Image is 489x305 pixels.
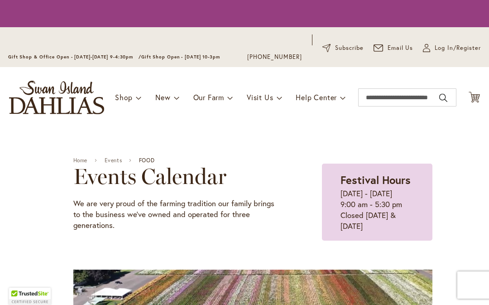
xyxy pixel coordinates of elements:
span: Email Us [388,44,413,53]
a: [PHONE_NUMBER] [247,53,302,62]
h2: Events Calendar [73,164,277,189]
span: Log In/Register [435,44,481,53]
span: Help Center [296,92,337,102]
span: Our Farm [193,92,224,102]
span: Gift Shop & Office Open - [DATE]-[DATE] 9-4:30pm / [8,54,141,60]
span: Shop [115,92,133,102]
span: New [155,92,170,102]
a: Home [73,157,87,164]
span: FOOD [139,157,154,164]
span: Subscribe [335,44,364,53]
a: store logo [9,81,104,114]
a: Email Us [374,44,413,53]
span: Visit Us [247,92,273,102]
strong: Festival Hours [340,173,411,187]
a: Events [105,157,122,164]
a: Subscribe [322,44,364,53]
span: Gift Shop Open - [DATE] 10-3pm [141,54,220,60]
p: [DATE] - [DATE] 9:00 am - 5:30 pm Closed [DATE] & [DATE] [340,188,413,232]
p: We are very proud of the farming tradition our family brings to the business we've owned and oper... [73,198,277,231]
a: Log In/Register [423,44,481,53]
